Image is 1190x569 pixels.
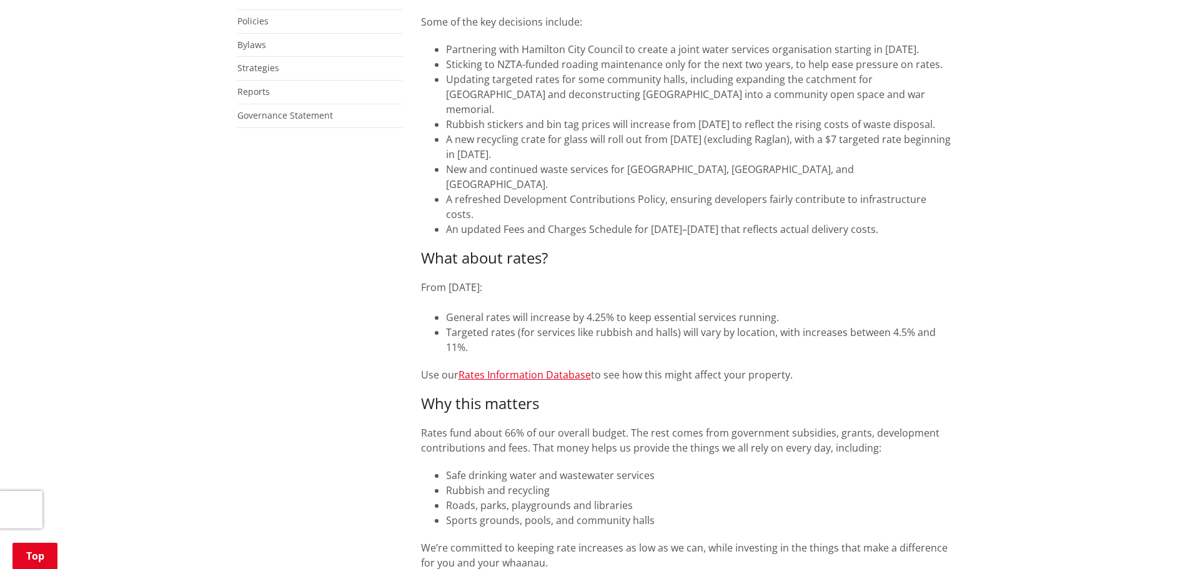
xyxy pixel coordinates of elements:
li: A new recycling crate for glass will roll out from [DATE] (excluding Raglan), with a $7 targeted ... [446,132,953,162]
p: Use our to see how this might affect your property. [421,367,953,382]
a: Rates Information Database [459,368,591,382]
li: Targeted rates (for services like rubbish and halls) will vary by location, with increases betwee... [446,325,953,355]
span: Partnering with Hamilton City Council to create a joint water services organisation starting in [... [446,42,919,56]
iframe: Messenger Launcher [1133,517,1178,562]
li: Roads, parks, playgrounds and libraries [446,498,953,513]
span: From [DATE]: [421,280,482,294]
span: Safe drinking water and wastewater services [446,468,655,482]
a: Reports [237,86,270,97]
li: An updated Fees and Charges Schedule for [DATE]–[DATE] that reflects actual delivery costs. [446,222,953,237]
a: Strategies [237,62,279,74]
li: Updating targeted rates for some community halls, including expanding the catchment for [GEOGRAPH... [446,72,953,117]
a: Top [12,543,57,569]
a: Bylaws [237,39,266,51]
li: Sticking to NZTA-funded roading maintenance only for the next two years, to help ease pressure on... [446,57,953,72]
li: General rates will increase by 4.25% to keep essential services running. [446,310,953,325]
li: Rubbish and recycling [446,483,953,498]
h3: What about rates? [421,249,953,267]
li: Rubbish stickers and bin tag prices will increase from [DATE] to reflect the rising costs of wast... [446,117,953,132]
p: Rates fund about 66% of our overall budget. The rest comes from government subsidies, grants, dev... [421,425,953,455]
li: A refreshed Development Contributions Policy, ensuring developers fairly contribute to infrastruc... [446,192,953,222]
p: Some of the key decisions include: [421,14,953,29]
li: Sports grounds, pools, and community halls [446,513,953,528]
a: Policies [237,15,269,27]
a: Governance Statement [237,109,333,121]
li: New and continued waste services for [GEOGRAPHIC_DATA], [GEOGRAPHIC_DATA], and [GEOGRAPHIC_DATA]. [446,162,953,192]
h3: Why this matters [421,395,953,413]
